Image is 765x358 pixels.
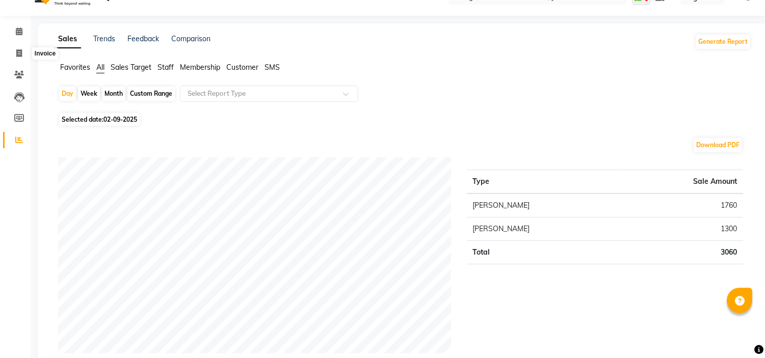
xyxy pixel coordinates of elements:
th: Type [467,170,620,194]
td: 1760 [619,194,743,217]
button: Download PDF [694,138,742,152]
div: Month [102,87,125,101]
td: Total [467,241,620,264]
iframe: chat widget [722,317,755,348]
div: Week [78,87,100,101]
span: Membership [180,63,220,72]
span: Sales Target [111,63,151,72]
div: Invoice [32,47,58,60]
a: Feedback [127,34,159,43]
span: Favorites [60,63,90,72]
td: [PERSON_NAME] [467,217,620,241]
a: Comparison [171,34,210,43]
a: Sales [54,30,81,48]
a: Trends [93,34,115,43]
th: Sale Amount [619,170,743,194]
button: Generate Report [696,35,750,49]
span: Customer [226,63,258,72]
td: 1300 [619,217,743,241]
td: [PERSON_NAME] [467,194,620,217]
td: 3060 [619,241,743,264]
span: 02-09-2025 [103,116,137,123]
span: Staff [157,63,174,72]
span: SMS [265,63,280,72]
span: Selected date: [59,113,140,126]
div: Day [59,87,76,101]
span: All [96,63,104,72]
div: Custom Range [127,87,175,101]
